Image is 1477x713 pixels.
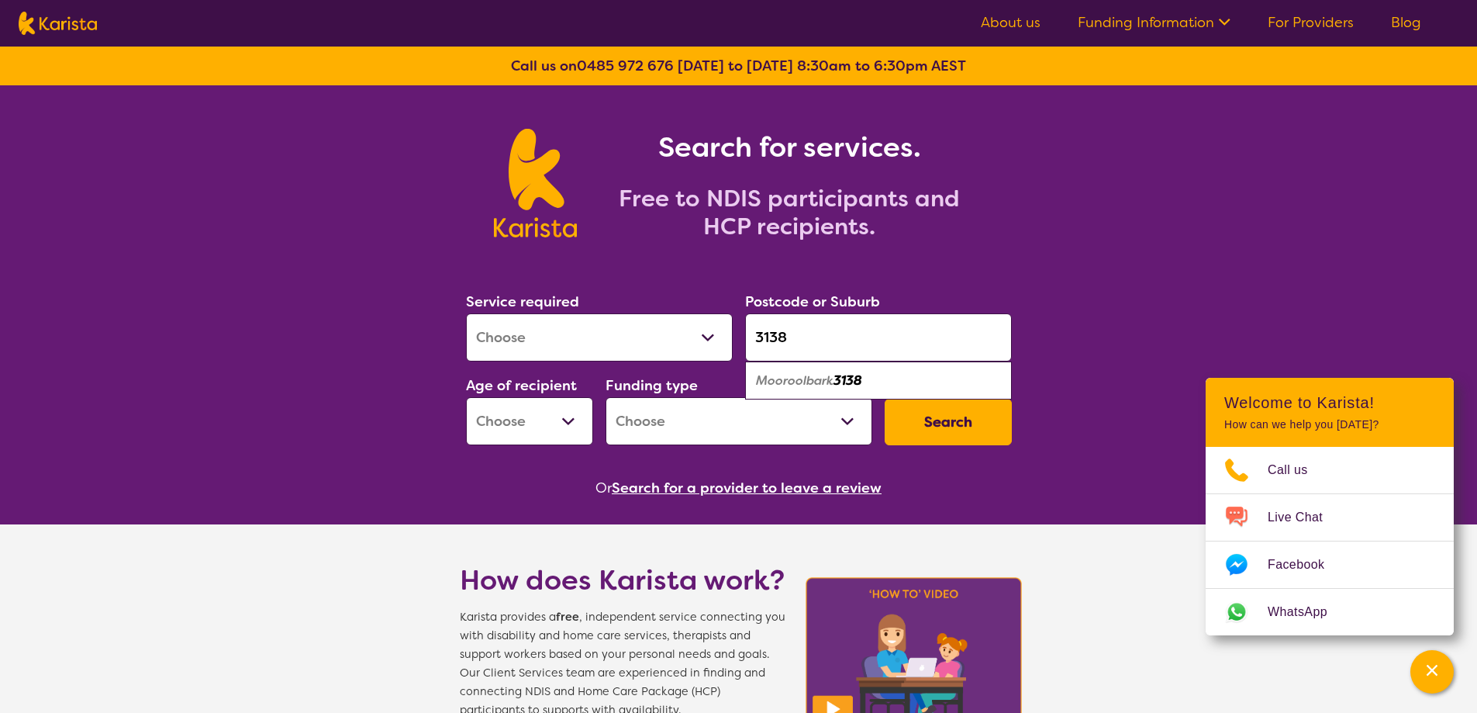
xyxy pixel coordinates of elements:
h1: How does Karista work? [460,562,785,599]
button: Channel Menu [1410,650,1454,694]
a: 0485 972 676 [577,57,674,75]
img: Karista logo [19,12,97,35]
label: Funding type [606,376,698,395]
button: Search for a provider to leave a review [612,476,882,500]
a: Funding Information [1078,13,1230,32]
label: Service required [466,292,579,311]
label: Age of recipient [466,376,577,395]
ul: Choose channel [1206,447,1454,635]
a: Web link opens in a new tab. [1206,589,1454,635]
p: How can we help you [DATE]? [1224,418,1435,431]
h1: Search for services. [595,129,983,166]
span: Call us [1268,459,1327,482]
div: Mooroolbark 3138 [753,366,1004,396]
b: Call us on [DATE] to [DATE] 8:30am to 6:30pm AEST [511,57,966,75]
em: 3138 [833,372,862,389]
span: Facebook [1268,553,1343,576]
span: Or [595,476,612,500]
div: Channel Menu [1206,378,1454,635]
h2: Welcome to Karista! [1224,393,1435,412]
img: Karista logo [494,129,577,237]
a: Blog [1391,13,1421,32]
input: Type [745,313,1012,362]
h2: Free to NDIS participants and HCP recipients. [595,185,983,241]
a: About us [981,13,1040,32]
a: For Providers [1268,13,1354,32]
button: Search [885,399,1012,445]
b: free [556,610,579,625]
label: Postcode or Suburb [745,292,880,311]
span: WhatsApp [1268,601,1346,624]
em: Mooroolbark [756,372,833,389]
span: Live Chat [1268,506,1341,529]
